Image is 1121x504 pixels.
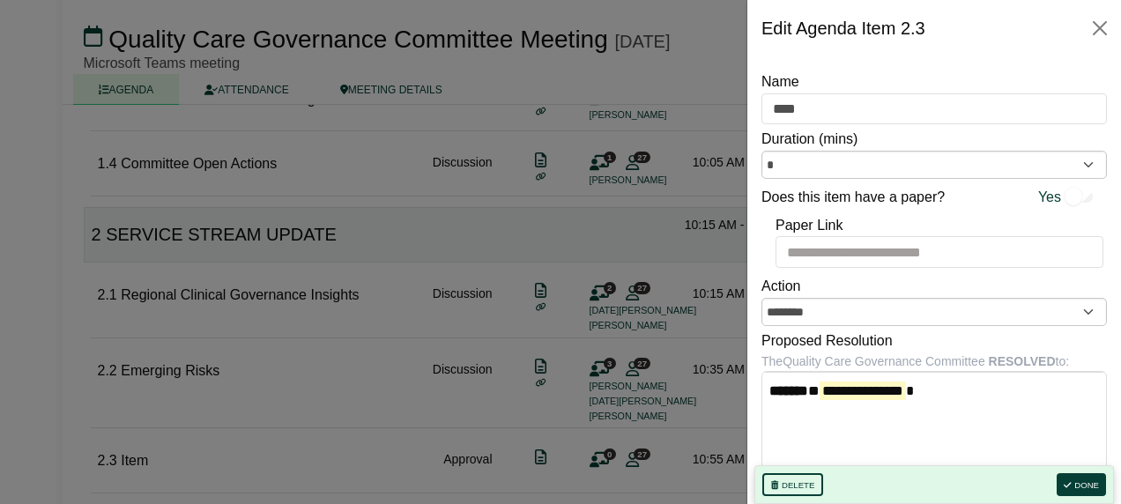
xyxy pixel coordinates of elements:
[989,354,1056,368] b: RESOLVED
[1038,186,1061,209] span: Yes
[761,330,893,352] label: Proposed Resolution
[761,70,799,93] label: Name
[1057,473,1106,496] button: Done
[761,128,857,151] label: Duration (mins)
[776,214,843,237] label: Paper Link
[1086,14,1114,42] button: Close
[761,186,945,209] label: Does this item have a paper?
[761,275,800,298] label: Action
[761,352,1107,371] div: The Quality Care Governance Committee to:
[762,473,823,496] button: Delete
[761,14,925,42] div: Edit Agenda Item 2.3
